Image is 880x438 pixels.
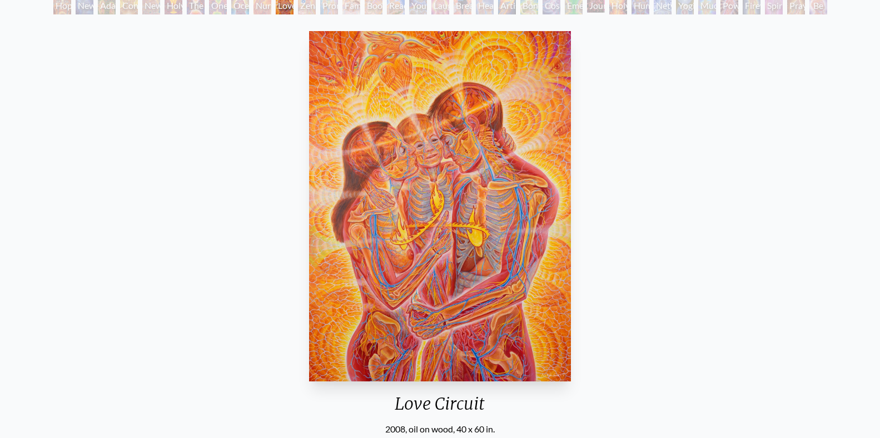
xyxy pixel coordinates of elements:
[309,31,571,381] img: Love-Circuit-2008-Alex-Grey-watermarked.jpg
[305,422,575,436] div: 2008, oil on wood, 40 x 60 in.
[305,394,575,422] div: Love Circuit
